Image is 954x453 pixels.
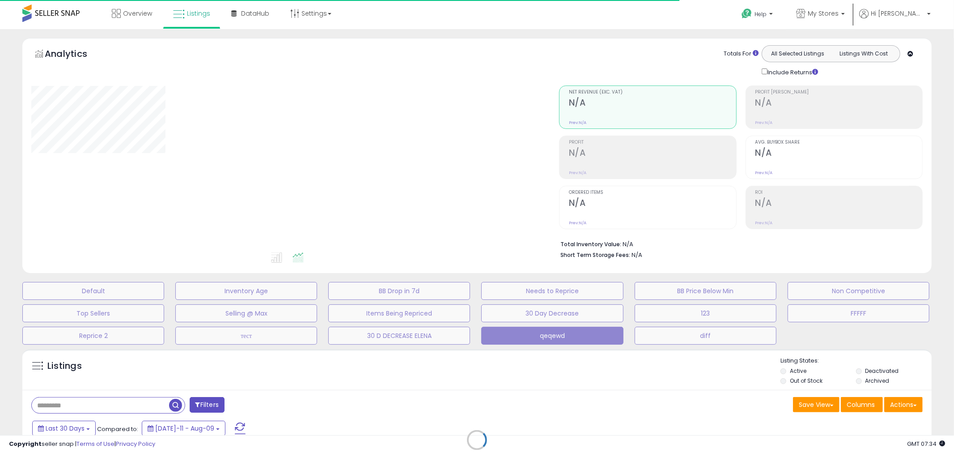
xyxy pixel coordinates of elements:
[569,170,586,175] small: Prev: N/A
[635,304,776,322] button: 123
[635,282,776,300] button: BB Price Below Min
[22,327,164,345] button: Reprice 2
[755,90,922,95] span: Profit [PERSON_NAME]
[9,440,155,449] div: seller snap | |
[175,304,317,322] button: Selling @ Max
[328,282,470,300] button: BB Drop in 7d
[724,50,759,58] div: Totals For
[755,120,773,125] small: Prev: N/A
[569,140,736,145] span: Profit
[755,10,767,18] span: Help
[755,220,773,226] small: Prev: N/A
[175,327,317,345] button: тест
[481,327,623,345] button: qeqewd
[871,9,924,18] span: Hi [PERSON_NAME]
[560,240,621,248] b: Total Inventory Value:
[22,304,164,322] button: Top Sellers
[123,9,152,18] span: Overview
[481,282,623,300] button: Needs to Reprice
[755,67,829,77] div: Include Returns
[755,148,922,160] h2: N/A
[755,98,922,110] h2: N/A
[788,304,929,322] button: FFFFF
[560,238,916,249] li: N/A
[569,98,736,110] h2: N/A
[45,47,105,62] h5: Analytics
[22,282,164,300] button: Default
[569,220,586,226] small: Prev: N/A
[734,1,782,29] a: Help
[755,140,922,145] span: Avg. Buybox Share
[635,327,776,345] button: diff
[831,48,897,60] button: Listings With Cost
[755,198,922,210] h2: N/A
[560,251,630,259] b: Short Term Storage Fees:
[569,148,736,160] h2: N/A
[755,190,922,195] span: ROI
[175,282,317,300] button: Inventory Age
[859,9,931,29] a: Hi [PERSON_NAME]
[328,327,470,345] button: 30 D DECREASE ELENA
[569,90,736,95] span: Net Revenue (Exc. VAT)
[569,190,736,195] span: Ordered Items
[755,170,773,175] small: Prev: N/A
[788,282,929,300] button: Non Competitive
[481,304,623,322] button: 30 Day Decrease
[9,440,42,448] strong: Copyright
[241,9,269,18] span: DataHub
[569,120,586,125] small: Prev: N/A
[328,304,470,322] button: Items Being Repriced
[569,198,736,210] h2: N/A
[741,8,752,19] i: Get Help
[764,48,831,60] button: All Selected Listings
[808,9,839,18] span: My Stores
[187,9,210,18] span: Listings
[632,251,642,259] span: N/A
